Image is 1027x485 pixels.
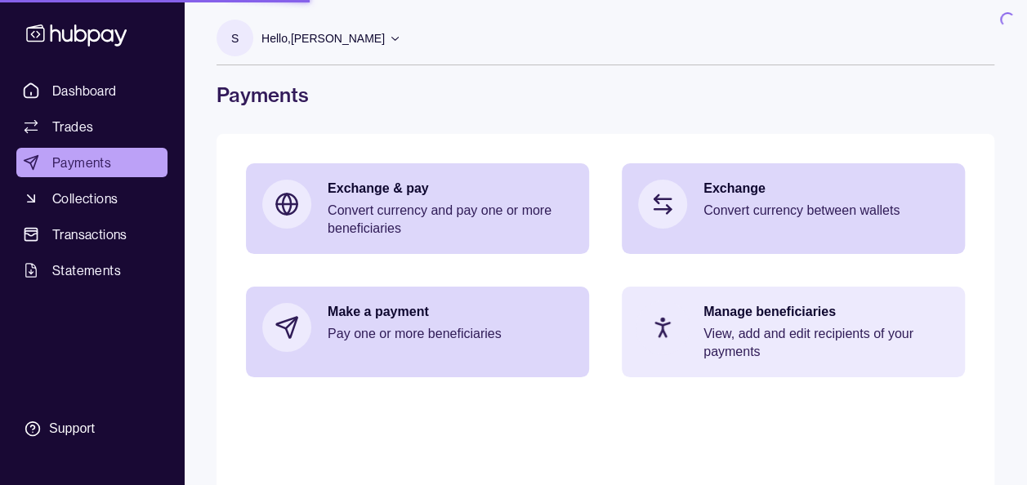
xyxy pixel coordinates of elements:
[328,180,573,198] p: Exchange & pay
[622,163,965,245] a: ExchangeConvert currency between wallets
[622,287,965,377] a: Manage beneficiariesView, add and edit recipients of your payments
[16,112,167,141] a: Trades
[52,117,93,136] span: Trades
[231,29,239,47] p: S
[261,29,385,47] p: Hello, [PERSON_NAME]
[49,420,95,438] div: Support
[328,325,573,343] p: Pay one or more beneficiaries
[703,303,949,321] p: Manage beneficiaries
[703,325,949,361] p: View, add and edit recipients of your payments
[703,202,949,220] p: Convert currency between wallets
[52,189,118,208] span: Collections
[16,220,167,249] a: Transactions
[16,256,167,285] a: Statements
[328,303,573,321] p: Make a payment
[52,153,111,172] span: Payments
[217,82,994,108] h1: Payments
[16,412,167,446] a: Support
[52,260,121,280] span: Statements
[246,163,589,254] a: Exchange & payConvert currency and pay one or more beneficiaries
[52,81,117,100] span: Dashboard
[16,148,167,177] a: Payments
[246,287,589,368] a: Make a paymentPay one or more beneficiaries
[16,76,167,105] a: Dashboard
[328,202,573,238] p: Convert currency and pay one or more beneficiaries
[16,184,167,213] a: Collections
[703,180,949,198] p: Exchange
[52,225,127,244] span: Transactions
